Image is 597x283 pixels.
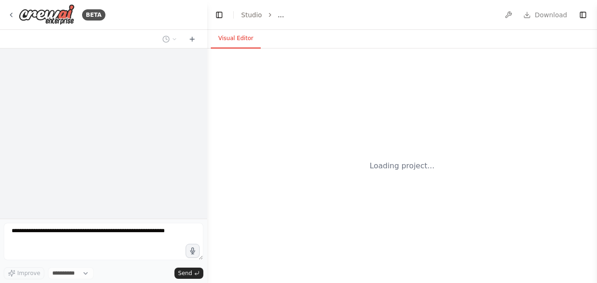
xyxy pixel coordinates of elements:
[159,34,181,45] button: Switch to previous chat
[241,11,262,19] a: Studio
[19,4,75,25] img: Logo
[178,269,192,277] span: Send
[213,8,226,21] button: Hide left sidebar
[4,267,44,279] button: Improve
[576,8,590,21] button: Show right sidebar
[174,268,203,279] button: Send
[186,244,200,258] button: Click to speak your automation idea
[185,34,200,45] button: Start a new chat
[241,10,284,20] nav: breadcrumb
[370,160,435,172] div: Loading project...
[211,29,261,48] button: Visual Editor
[17,269,40,277] span: Improve
[278,10,284,20] span: ...
[82,9,105,21] div: BETA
